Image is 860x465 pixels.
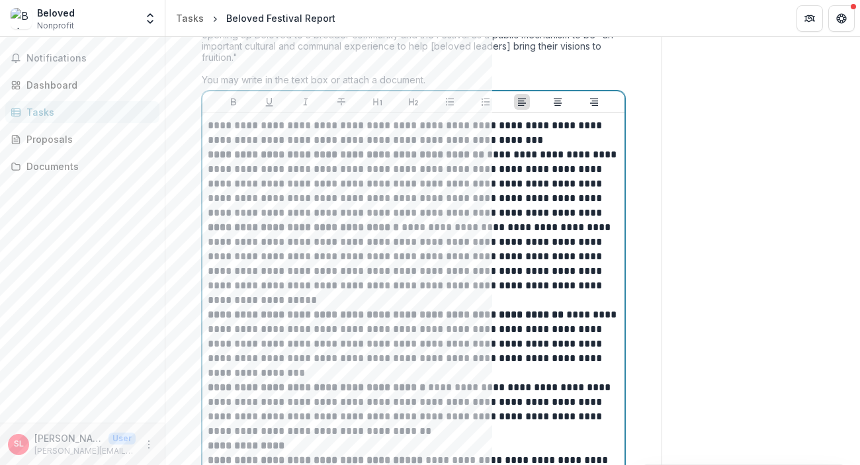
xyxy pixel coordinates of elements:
button: Align Right [586,94,602,110]
div: Tasks [26,105,149,119]
div: Documents [26,159,149,173]
a: Tasks [171,9,209,28]
button: Heading 1 [370,94,386,110]
button: Bold [226,94,241,110]
button: Underline [261,94,277,110]
span: Notifications [26,53,154,64]
a: Dashboard [5,74,159,96]
img: Beloved [11,8,32,29]
div: Sara Luria [14,440,24,448]
a: Tasks [5,101,159,123]
div: Dashboard [26,78,149,92]
button: Bullet List [442,94,458,110]
nav: breadcrumb [171,9,341,28]
button: Get Help [828,5,855,32]
p: [PERSON_NAME] [34,431,103,445]
div: Tasks [176,11,204,25]
button: Ordered List [478,94,494,110]
button: Align Center [550,94,566,110]
button: Align Left [514,94,530,110]
div: Beloved Festival Report [226,11,335,25]
button: Notifications [5,48,159,69]
button: Partners [796,5,823,32]
div: Beloved [37,6,75,20]
button: More [141,437,157,452]
p: [PERSON_NAME][EMAIL_ADDRESS][DOMAIN_NAME] [34,445,136,457]
div: Proposals [26,132,149,146]
button: Italicize [298,94,314,110]
button: Heading 2 [406,94,421,110]
button: Open entity switcher [141,5,159,32]
span: Nonprofit [37,20,74,32]
p: User [108,433,136,444]
a: Documents [5,155,159,177]
a: Proposals [5,128,159,150]
button: Strike [333,94,349,110]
